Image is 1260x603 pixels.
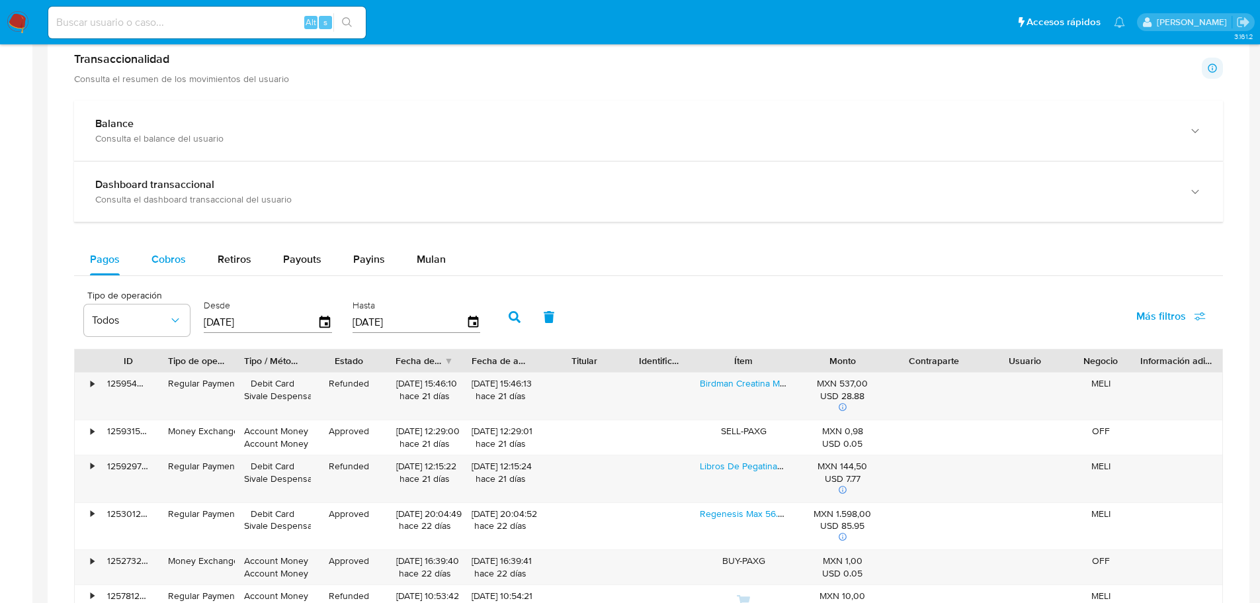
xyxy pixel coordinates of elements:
a: Notificaciones [1114,17,1125,28]
input: Buscar usuario o caso... [48,14,366,31]
a: Salir [1236,15,1250,29]
span: Accesos rápidos [1027,15,1101,29]
span: 3.161.2 [1234,31,1253,42]
p: nicolas.tyrkiel@mercadolibre.com [1157,16,1232,28]
button: search-icon [333,13,360,32]
span: s [323,16,327,28]
span: Alt [306,16,316,28]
